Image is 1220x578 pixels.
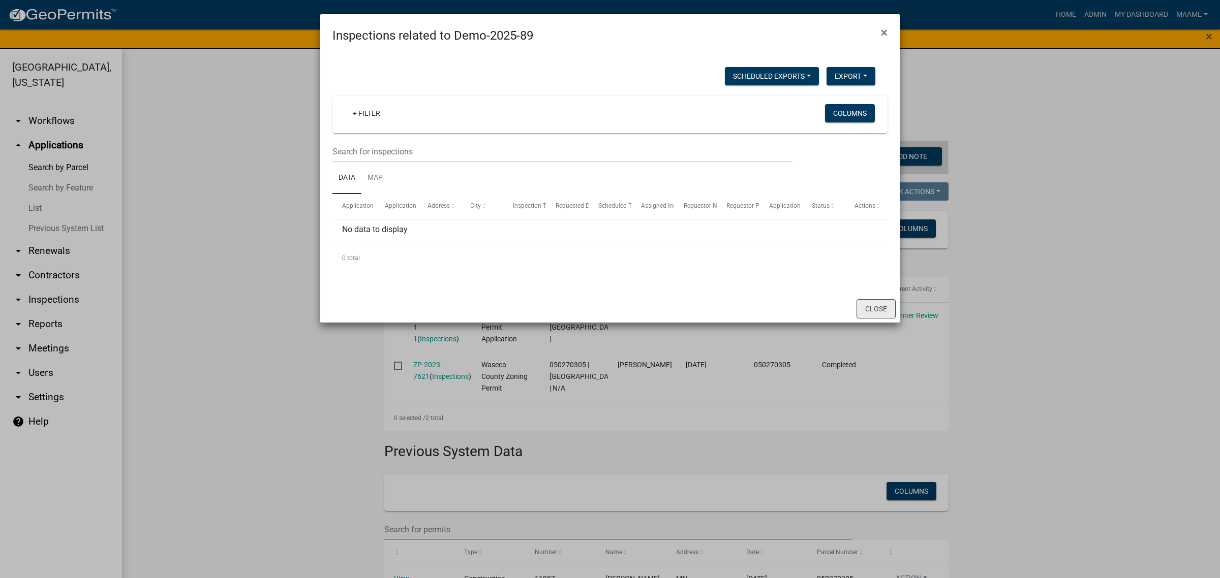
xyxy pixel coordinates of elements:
[461,194,503,218] datatable-header-cell: City
[418,194,461,218] datatable-header-cell: Address
[556,202,598,209] span: Requested Date
[332,245,888,271] div: 0 total
[332,162,361,195] a: Data
[470,202,481,209] span: City
[725,67,819,85] button: Scheduled Exports
[857,299,896,318] button: Close
[598,202,642,209] span: Scheduled Time
[428,202,450,209] span: Address
[385,202,431,209] span: Application Type
[503,194,546,218] datatable-header-cell: Inspection Type
[332,26,533,45] h4: Inspections related to Demo-2025-89
[513,202,556,209] span: Inspection Type
[631,194,674,218] datatable-header-cell: Assigned Inspector
[717,194,759,218] datatable-header-cell: Requestor Phone
[827,67,875,85] button: Export
[881,25,888,40] span: ×
[546,194,589,218] datatable-header-cell: Requested Date
[332,141,792,162] input: Search for inspections
[802,194,845,218] datatable-header-cell: Status
[641,202,693,209] span: Assigned Inspector
[589,194,631,218] datatable-header-cell: Scheduled Time
[375,194,418,218] datatable-header-cell: Application Type
[855,202,875,209] span: Actions
[873,18,896,47] button: Close
[825,104,875,122] button: Columns
[674,194,717,218] datatable-header-cell: Requestor Name
[332,194,375,218] datatable-header-cell: Application
[845,194,888,218] datatable-header-cell: Actions
[769,202,833,209] span: Application Description
[332,219,888,245] div: No data to display
[342,202,374,209] span: Application
[812,202,830,209] span: Status
[684,202,729,209] span: Requestor Name
[361,162,389,195] a: Map
[759,194,802,218] datatable-header-cell: Application Description
[345,104,388,122] a: + Filter
[726,202,773,209] span: Requestor Phone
